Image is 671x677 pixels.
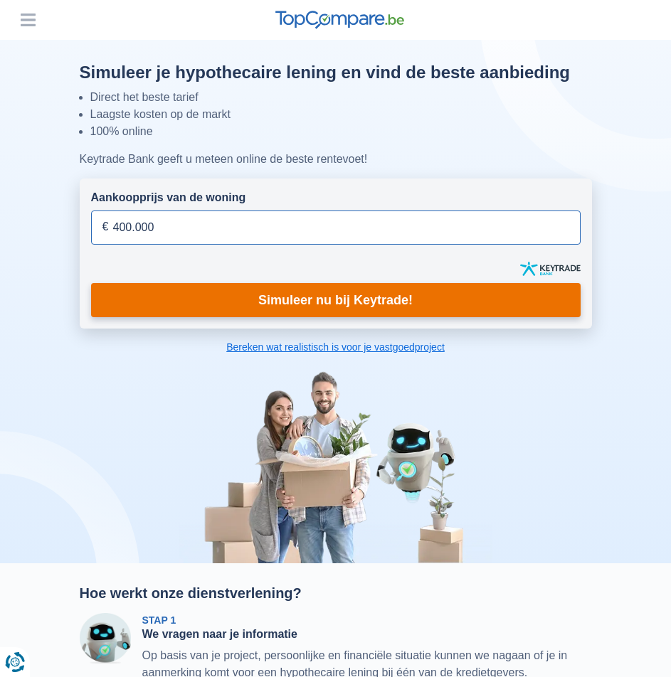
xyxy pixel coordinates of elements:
img: keytrade [520,262,581,276]
a: Simuleer nu bij Keytrade! [91,283,581,317]
h1: Simuleer je hypothecaire lening en vind de beste aanbieding [80,63,592,83]
button: Menu [17,9,38,31]
li: Laagste kosten op de markt [90,106,592,123]
li: 100% online [90,123,592,140]
div: Keytrade Bank geeft u meteen online de beste rentevoet! [80,151,592,168]
img: image-hero [179,371,492,563]
li: Direct het beste tarief [90,89,592,106]
a: Bereken wat realistisch is voor je vastgoedproject [80,340,592,354]
span: € [102,219,109,235]
img: Stap 1 [80,613,131,664]
h2: Hoe werkt onze dienstverlening? [80,585,592,602]
label: Aankoopprijs van de woning [91,190,246,206]
img: TopCompare [275,11,404,29]
span: Stap 1 [142,614,176,626]
h3: We vragen naar je informatie [142,627,592,641]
